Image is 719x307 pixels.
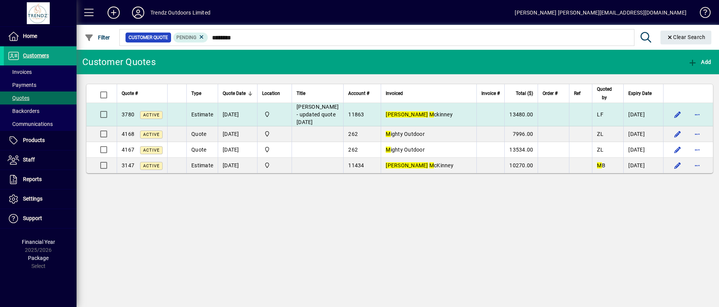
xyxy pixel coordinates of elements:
span: Active [143,148,160,153]
span: Quoted by [597,85,612,102]
span: Quotes [8,95,29,101]
span: 4167 [122,147,134,153]
a: Staff [4,150,77,170]
td: [DATE] [218,158,257,173]
span: 11863 [348,111,364,118]
button: More options [691,159,703,171]
span: ZL [597,131,603,137]
span: New Plymouth [262,145,287,154]
span: ckinney [386,111,453,118]
td: [DATE] [623,142,663,158]
em: M [597,162,602,168]
span: Quote [191,147,206,153]
button: More options [691,108,703,121]
span: Active [143,113,160,118]
td: [DATE] [218,126,257,142]
span: Staff [23,157,35,163]
div: Expiry Date [628,89,659,98]
button: Add [686,55,713,69]
span: Invoice # [481,89,500,98]
span: Backorders [8,108,39,114]
span: Quote Date [223,89,246,98]
em: [PERSON_NAME] [386,162,428,168]
a: Payments [4,78,77,91]
span: Estimate [191,162,213,168]
span: Invoices [8,69,32,75]
div: Quote Date [223,89,253,98]
span: 4168 [122,131,134,137]
button: More options [691,128,703,140]
span: Reports [23,176,42,182]
div: Quote # [122,89,163,98]
span: 262 [348,147,358,153]
button: Profile [126,6,150,20]
button: Clear [660,31,712,44]
a: Knowledge Base [694,2,709,26]
span: Expiry Date [628,89,652,98]
span: LF [597,111,603,118]
span: Pending [176,35,196,40]
a: Quotes [4,91,77,105]
td: [DATE] [623,158,663,173]
span: Active [143,132,160,137]
span: ZL [597,147,603,153]
span: 11434 [348,162,364,168]
span: 3780 [122,111,134,118]
span: New Plymouth [262,161,287,170]
a: Backorders [4,105,77,118]
span: Account # [348,89,369,98]
div: Customer Quotes [82,56,156,68]
em: M [429,162,434,168]
td: [DATE] [623,103,663,126]
span: Package [28,255,49,261]
div: Title [297,89,339,98]
span: Total ($) [516,89,533,98]
a: Home [4,27,77,46]
span: Location [262,89,280,98]
em: M [429,111,434,118]
em: [PERSON_NAME] [386,111,428,118]
td: 7996.00 [504,126,538,142]
td: [DATE] [623,126,663,142]
span: ighty Outdoor [386,147,425,153]
span: B [597,162,605,168]
span: cKinney [386,162,453,168]
a: Support [4,209,77,228]
span: Communications [8,121,53,127]
a: Communications [4,118,77,131]
span: Title [297,89,305,98]
td: 13480.00 [504,103,538,126]
em: M [386,147,390,153]
span: Payments [8,82,36,88]
span: Quote [191,131,206,137]
span: ighty Outdoor [386,131,425,137]
button: Add [101,6,126,20]
span: 262 [348,131,358,137]
span: New Plymouth [262,110,287,119]
a: Invoices [4,65,77,78]
div: [PERSON_NAME] [PERSON_NAME][EMAIL_ADDRESS][DOMAIN_NAME] [515,7,686,19]
div: Account # [348,89,376,98]
td: 10270.00 [504,158,538,173]
button: Edit [671,128,683,140]
td: [DATE] [218,142,257,158]
span: Estimate [191,111,213,118]
td: 13534.00 [504,142,538,158]
span: Products [23,137,45,143]
span: Quote # [122,89,138,98]
span: Invoiced [386,89,403,98]
div: Trendz Outdoors Limited [150,7,210,19]
span: [PERSON_NAME] - updated quote [DATE] [297,104,339,125]
span: Clear Search [667,34,706,40]
div: Ref [574,89,587,98]
span: Ref [574,89,580,98]
div: Location [262,89,287,98]
span: New Plymouth [262,130,287,138]
span: Type [191,89,201,98]
button: Edit [671,108,683,121]
span: Customer Quote [129,34,168,41]
button: Edit [671,159,683,171]
span: Support [23,215,42,221]
div: Order # [543,89,564,98]
mat-chip: Pending Status: Pending [173,33,208,42]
